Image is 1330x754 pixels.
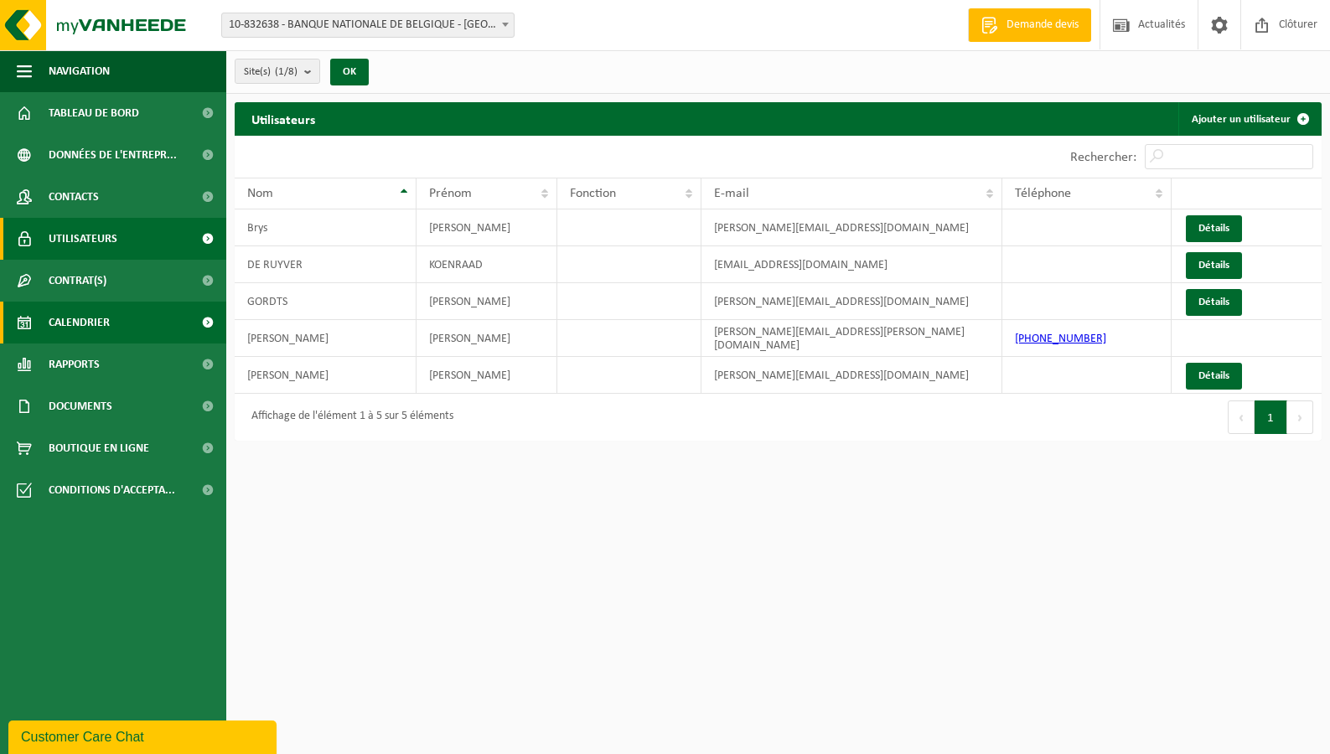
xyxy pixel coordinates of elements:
[235,246,417,283] td: DE RUYVER
[417,209,557,246] td: [PERSON_NAME]
[417,283,557,320] td: [PERSON_NAME]
[1015,187,1071,200] span: Téléphone
[49,176,99,218] span: Contacts
[701,320,1001,357] td: [PERSON_NAME][EMAIL_ADDRESS][PERSON_NAME][DOMAIN_NAME]
[49,218,117,260] span: Utilisateurs
[1228,400,1255,434] button: Previous
[49,92,139,134] span: Tableau de bord
[244,59,298,85] span: Site(s)
[49,385,112,427] span: Documents
[235,102,332,135] h2: Utilisateurs
[235,209,417,246] td: Brys
[49,260,106,302] span: Contrat(s)
[1186,363,1242,390] a: Détails
[247,187,273,200] span: Nom
[1287,400,1313,434] button: Next
[1178,102,1320,136] a: Ajouter un utilisateur
[49,427,149,469] span: Boutique en ligne
[49,134,177,176] span: Données de l'entrepr...
[417,320,557,357] td: [PERSON_NAME]
[1186,215,1242,242] a: Détails
[222,13,514,37] span: 10-832638 - BANQUE NATIONALE DE BELGIQUE - BRUXELLES
[49,50,110,92] span: Navigation
[417,357,557,394] td: [PERSON_NAME]
[701,209,1001,246] td: [PERSON_NAME][EMAIL_ADDRESS][DOMAIN_NAME]
[235,357,417,394] td: [PERSON_NAME]
[701,246,1001,283] td: [EMAIL_ADDRESS][DOMAIN_NAME]
[49,302,110,343] span: Calendrier
[8,717,280,754] iframe: chat widget
[235,283,417,320] td: GORDTS
[235,320,417,357] td: [PERSON_NAME]
[243,402,453,432] div: Affichage de l'élément 1 à 5 sur 5 éléments
[1002,17,1083,34] span: Demande devis
[968,8,1091,42] a: Demande devis
[275,66,298,77] count: (1/8)
[701,283,1001,320] td: [PERSON_NAME][EMAIL_ADDRESS][DOMAIN_NAME]
[221,13,515,38] span: 10-832638 - BANQUE NATIONALE DE BELGIQUE - BRUXELLES
[1015,333,1106,345] a: [PHONE_NUMBER]
[429,187,472,200] span: Prénom
[49,469,175,511] span: Conditions d'accepta...
[1186,289,1242,316] a: Détails
[49,343,100,385] span: Rapports
[570,187,616,200] span: Fonction
[235,59,320,84] button: Site(s)(1/8)
[701,357,1001,394] td: [PERSON_NAME][EMAIL_ADDRESS][DOMAIN_NAME]
[1070,151,1136,164] label: Rechercher:
[417,246,557,283] td: KOENRAAD
[714,187,749,200] span: E-mail
[330,59,369,85] button: OK
[1255,400,1287,434] button: 1
[1186,252,1242,279] a: Détails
